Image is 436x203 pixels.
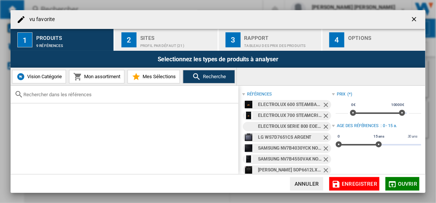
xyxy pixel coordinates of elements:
div: Selectionnez les types de produits à analyser [11,51,425,68]
div: SAMSUNG NV7B4550VAK NOIR [258,155,322,164]
span: Recherche [201,74,226,79]
button: Vision Catégorie [12,70,66,83]
button: 2 Sites Profil par défaut (21) [115,29,218,51]
img: empty.gif [245,123,252,130]
ng-md-icon: Retirer [322,156,331,165]
ng-md-icon: Retirer [322,134,331,143]
button: Mes Sélections [127,70,180,83]
ng-md-icon: Retirer [322,167,331,176]
div: ELECTROLUX 700 STEAMCRISP EOC6P56H NOIR [258,111,322,120]
div: ELECTROLUX 600 STEAMBAKE EOD6P67WH NOIR [258,100,322,109]
div: 4 [329,32,344,47]
button: 4 Options [322,29,425,51]
button: getI18NText('BUTTONS.CLOSE_DIALOG') [407,12,422,27]
div: Options [348,32,422,40]
button: Ouvrir [385,177,419,191]
div: ELECTROLUX SERIE 800 EOE8P19WW INOX [258,122,322,131]
ng-md-icon: Retirer [322,112,331,121]
h4: vu favorite [26,16,55,23]
button: Enregistrer [329,177,379,191]
span: 0€ [350,102,357,108]
button: 1 Produits 9 références [11,29,114,51]
div: 3 [226,32,241,47]
span: Vision Catégorie [25,74,62,79]
span: 15 ans [372,133,385,139]
ng-md-icon: Retirer [322,123,331,132]
div: Age des références [337,123,379,129]
img: darty [245,155,252,163]
div: Sites [140,32,215,40]
button: 3 Rapport Tableau des prix des produits [219,29,322,51]
div: LG WS7D7651CS ARGENT [258,133,322,142]
ng-md-icon: Retirer [322,145,331,154]
div: Profil par défaut (21) [140,40,215,48]
span: Mon assortiment [82,74,120,79]
span: 30 ans [407,133,419,139]
img: 8806094500042_h_f_l_0 [245,144,252,152]
div: 9 références [36,40,111,48]
div: Tableau des prix des produits [244,40,319,48]
div: 2 [121,32,137,47]
div: Produits [36,32,111,40]
span: Mes Sélections [141,74,176,79]
img: 7d41afbba42b37fd19ba170164faee35.jpg [245,166,252,174]
span: Enregistrer [342,181,377,187]
button: Recherche [183,70,235,83]
img: darty [245,112,252,119]
input: Rechercher dans les références [23,92,235,97]
div: : 0 - 15 a. [381,123,421,129]
ng-md-icon: getI18NText('BUTTONS.CLOSE_DIALOG') [410,15,419,24]
img: wiser-icon-blue.png [16,72,25,81]
img: 7333394042404_h_f_l_0 [245,101,252,108]
span: 10000€ [390,102,405,108]
div: Rapport [244,32,319,40]
button: Mon assortiment [69,70,124,83]
div: 1 [17,32,32,47]
ng-md-icon: Retirer [322,101,331,110]
div: Prix [337,91,346,97]
img: 8806084889133_h_f_l_0 [245,133,252,141]
div: [PERSON_NAME] SOP6612LX INOX [258,165,322,175]
span: 0 [336,133,341,139]
div: SAMSUNG NV7B4030YCK NOIR [258,144,322,153]
span: Ouvrir [398,181,417,187]
div: références [247,91,272,97]
button: Annuler [290,177,323,191]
